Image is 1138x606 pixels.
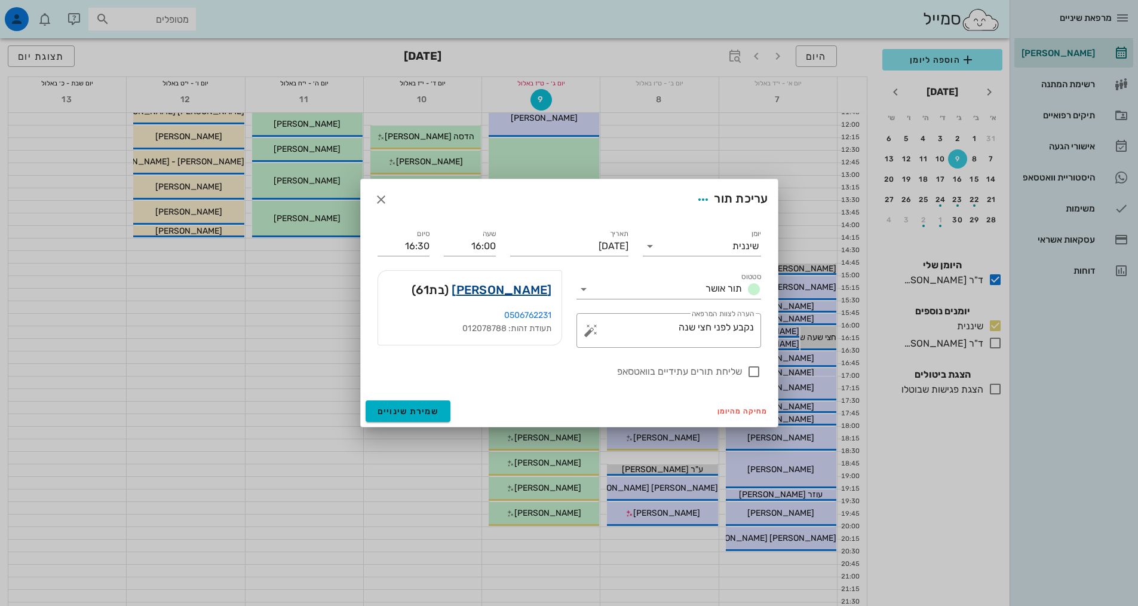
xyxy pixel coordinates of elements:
label: שליחת תורים עתידיים בוואטסאפ [378,366,742,378]
span: (בת ) [412,280,449,299]
span: תור אושר [706,283,742,294]
span: מחיקה מהיומן [717,407,768,415]
span: 61 [416,283,430,297]
label: סטטוס [741,273,761,281]
a: [PERSON_NAME] [452,280,551,299]
div: תעודת זהות: 012078788 [388,322,552,335]
button: שמירת שינויים [366,400,451,422]
label: הערה לצוות המרפאה [691,310,753,319]
div: סטטוסתור אושר [576,280,761,299]
label: יומן [751,229,761,238]
div: עריכת תור [692,189,768,210]
div: שיננית [732,241,759,252]
label: תאריך [609,229,628,238]
span: שמירת שינויים [378,406,439,417]
label: סיום [417,229,430,238]
button: מחיקה מהיומן [713,403,773,420]
a: 0506762231 [504,310,552,320]
div: יומןשיננית [643,237,761,256]
label: שעה [482,229,496,238]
